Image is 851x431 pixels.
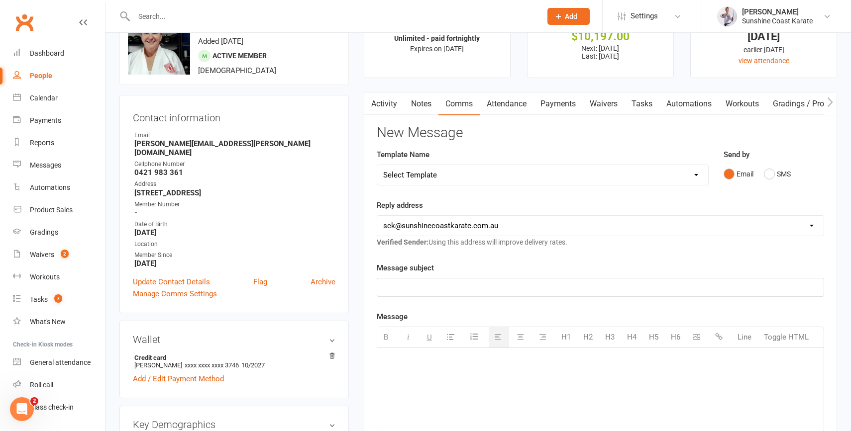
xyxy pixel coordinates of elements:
div: $10,197.00 [536,31,664,42]
button: H4 [622,327,641,347]
a: Automations [13,176,105,199]
span: Add [565,12,577,20]
span: 10/2027 [241,361,265,369]
a: view attendance [739,57,789,65]
button: SMS [764,165,791,183]
button: Align text right [534,327,554,347]
a: Roll call [13,374,105,396]
button: H6 [666,327,685,347]
div: Product Sales [30,206,73,214]
a: Workouts [13,266,105,288]
a: Gradings [13,221,105,244]
strong: - [134,208,335,217]
a: Update Contact Details [133,276,210,288]
div: earlier [DATE] [700,44,828,55]
a: Calendar [13,87,105,109]
div: Roll call [30,381,53,389]
div: What's New [30,318,66,326]
strong: [DATE] [134,259,335,268]
a: Notes [404,92,438,115]
button: Center [512,327,532,347]
button: Email [724,165,753,183]
h3: Wallet [133,334,335,345]
time: Added [DATE] [198,37,243,46]
button: Underline [422,327,439,347]
span: xxxx xxxx xxxx 3746 [185,361,239,369]
button: Italic [400,327,420,347]
div: Waivers [30,251,54,259]
button: Insert link [710,327,730,347]
input: Search... [131,9,534,23]
h3: New Message [377,125,824,141]
strong: Unlimited - paid fortnightly [394,34,480,42]
button: H1 [556,327,576,347]
div: Address [134,179,335,189]
div: Cellphone Number [134,160,335,169]
strong: Verified Sender: [377,238,428,246]
div: Payments [30,116,61,124]
span: Using this address will improve delivery rates. [377,238,567,246]
button: H2 [578,327,598,347]
iframe: Intercom live chat [10,397,34,421]
p: Next: [DATE] Last: [DATE] [536,44,664,60]
a: Product Sales [13,199,105,221]
a: Class kiosk mode [13,396,105,419]
img: image1725911810.png [128,12,190,75]
button: H3 [600,327,620,347]
strong: 0421 983 361 [134,168,335,177]
a: What's New [13,311,105,333]
div: Tasks [30,295,48,303]
button: Ordered List [464,328,487,346]
div: Dashboard [30,49,64,57]
button: Bold [377,327,397,347]
div: Reports [30,139,54,147]
a: Payments [533,92,583,115]
div: Member Number [134,200,335,209]
strong: Credit card [134,354,330,361]
label: Message [377,311,408,323]
button: Unordered List [442,327,462,347]
button: H5 [644,327,663,347]
a: Archive [311,276,335,288]
span: Active member [213,52,267,60]
a: Waivers 2 [13,244,105,266]
strong: [DATE] [134,228,335,237]
a: Dashboard [13,42,105,65]
div: Gradings [30,228,58,236]
button: Add [547,8,590,25]
label: Reply address [377,199,423,211]
button: Toggle HTML [759,327,814,347]
a: Activity [364,92,404,115]
h3: Key Demographics [133,419,335,430]
h3: Contact information [133,108,335,123]
div: People [30,72,52,80]
a: Attendance [480,92,533,115]
a: Add / Edit Payment Method [133,373,224,385]
span: 7 [54,294,62,303]
a: People [13,65,105,87]
div: Messages [30,161,61,169]
div: Workouts [30,273,60,281]
div: Email [134,131,335,140]
a: Payments [13,109,105,132]
label: Template Name [377,149,429,161]
strong: [PERSON_NAME][EMAIL_ADDRESS][PERSON_NAME][DOMAIN_NAME] [134,139,335,157]
div: Location [134,240,335,249]
button: Align text left [489,327,509,347]
span: Settings [631,5,658,27]
a: Reports [13,132,105,154]
a: Workouts [719,92,766,115]
div: Automations [30,183,70,191]
label: Send by [724,149,749,161]
div: [PERSON_NAME] [742,7,813,16]
strong: [STREET_ADDRESS] [134,188,335,197]
a: Clubworx [12,10,37,35]
div: Sunshine Coast Karate [742,16,813,25]
img: thumb_image1623729628.png [717,6,737,26]
label: Message subject [377,262,434,274]
div: General attendance [30,358,91,366]
div: Calendar [30,94,58,102]
span: 2 [30,397,38,405]
div: Date of Birth [134,220,335,229]
a: Tasks [625,92,659,115]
